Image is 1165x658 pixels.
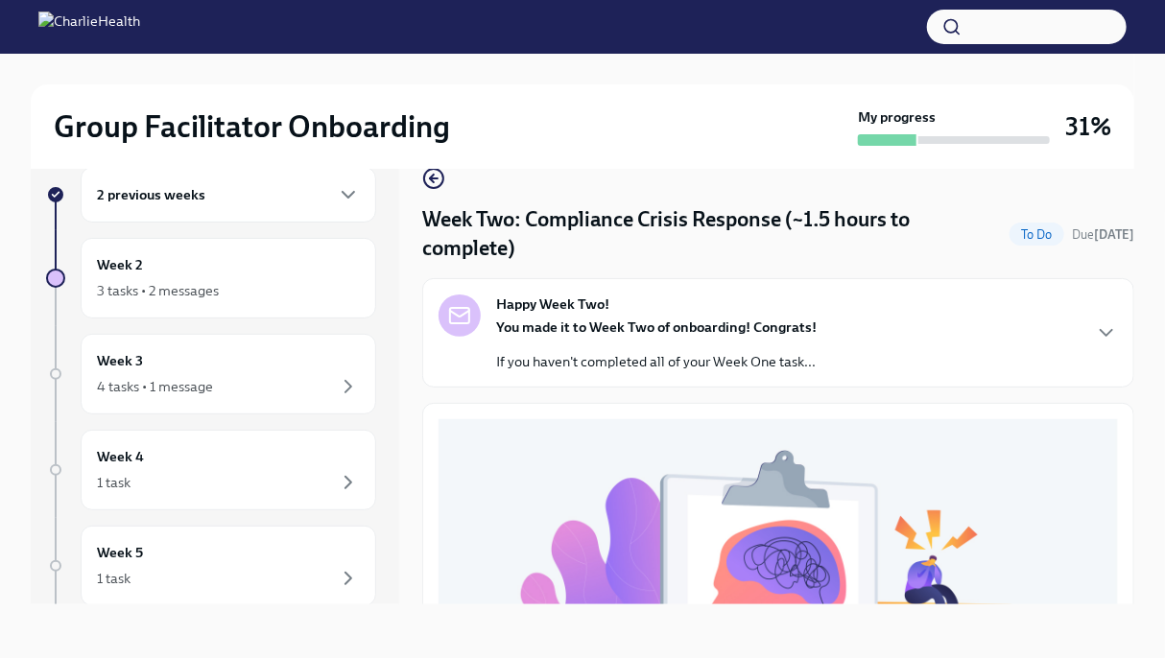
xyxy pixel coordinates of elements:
h6: Week 5 [97,542,143,563]
h6: Week 4 [97,446,144,467]
p: If you haven't completed all of your Week One task... [496,352,817,371]
div: 4 tasks • 1 message [97,377,213,396]
div: 3 tasks • 2 messages [97,281,219,300]
h4: Week Two: Compliance Crisis Response (~1.5 hours to complete) [422,205,1002,263]
strong: My progress [858,107,936,127]
div: 1 task [97,569,131,588]
span: Due [1072,227,1134,242]
h6: Week 2 [97,254,143,275]
h6: 2 previous weeks [97,184,205,205]
h2: Group Facilitator Onboarding [54,107,450,146]
div: 1 task [97,473,131,492]
strong: Happy Week Two! [496,294,609,314]
strong: [DATE] [1094,227,1134,242]
h6: Week 3 [97,350,143,371]
a: Week 23 tasks • 2 messages [46,238,376,318]
h3: 31% [1065,109,1111,144]
strong: You made it to Week Two of onboarding! Congrats! [496,318,817,336]
a: Week 41 task [46,430,376,510]
a: Week 34 tasks • 1 message [46,334,376,414]
span: September 1st, 2025 10:00 [1072,225,1134,244]
span: To Do [1010,227,1064,242]
a: Week 51 task [46,526,376,606]
div: 2 previous weeks [81,167,376,223]
img: CharlieHealth [38,12,140,42]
